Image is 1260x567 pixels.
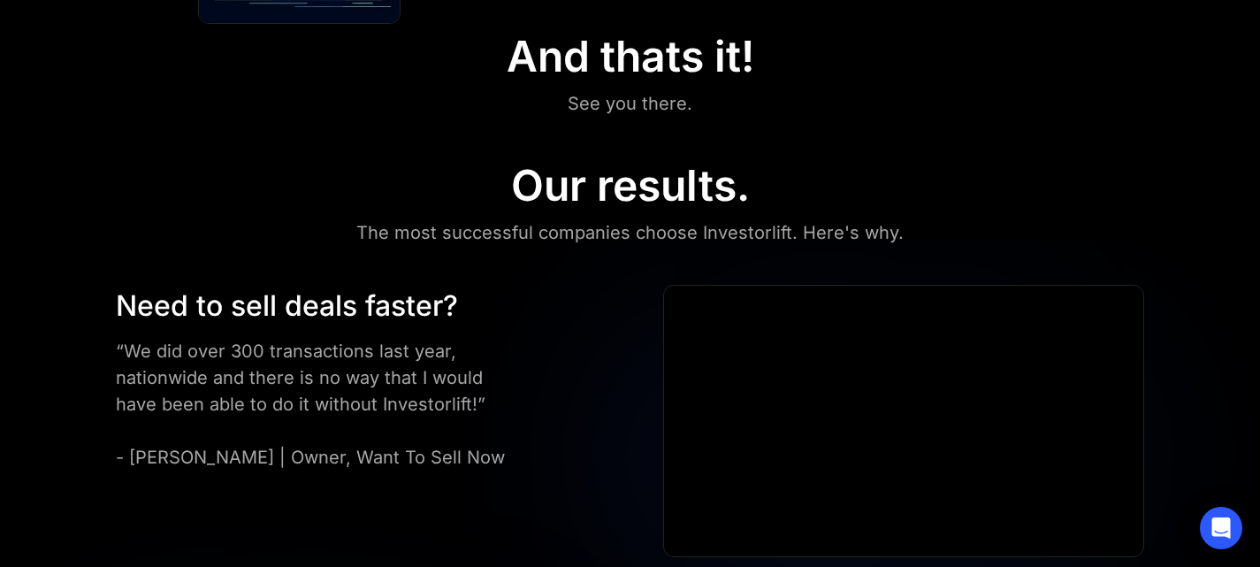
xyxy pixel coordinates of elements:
div: “We did over 300 transactions last year, nationwide and there is no way that I would have been ab... [116,338,521,471]
iframe: NICK PERRY [664,286,1143,556]
div: Need to sell deals faster? [116,285,521,327]
div: And thats it! [507,31,754,82]
div: Our results. [511,160,750,211]
div: The most successful companies choose Investorlift. Here's why. [356,218,904,247]
div: See you there. [568,89,692,118]
div: Open Intercom Messenger [1200,507,1242,549]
